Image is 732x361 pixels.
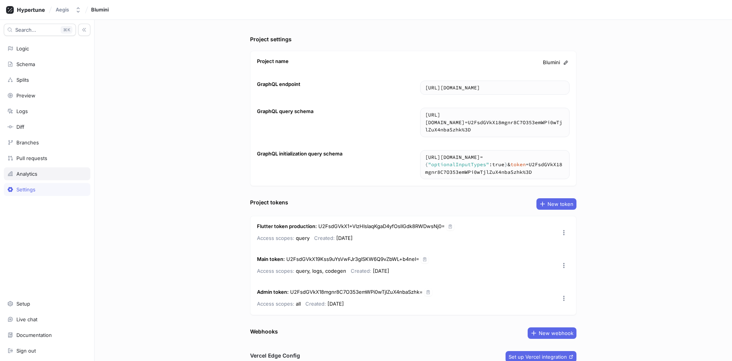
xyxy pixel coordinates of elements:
[16,348,36,354] div: Sign out
[16,45,29,52] div: Logic
[257,81,300,88] div: GraphQL endpoint
[257,108,313,115] div: GraphQL query schema
[305,299,344,308] p: [DATE]
[421,81,569,95] textarea: [URL][DOMAIN_NAME]
[250,35,292,43] div: Project settings
[351,266,389,275] p: [DATE]
[257,223,317,229] strong: Flutter token production :
[509,355,567,359] span: Set up Vercel integration
[543,59,560,66] span: Blumini
[250,327,278,335] div: Webhooks
[16,171,37,177] div: Analytics
[250,198,288,206] div: Project tokens
[16,108,28,114] div: Logs
[314,233,353,243] p: [DATE]
[257,299,301,308] p: all
[314,235,335,241] span: Created:
[16,92,35,99] div: Preview
[53,3,84,16] button: Aegis
[257,233,310,243] p: query
[257,301,294,307] span: Access scopes:
[257,289,289,295] strong: Admin token :
[536,198,576,210] button: New token
[16,301,30,307] div: Setup
[257,268,294,274] span: Access scopes:
[290,289,423,295] span: U2FsdGVkX18mgnr8C7O353emWPi0wTjlZuX4nbaSzhk=
[421,151,569,179] textarea: https://[DOMAIN_NAME]/schema?body={"optionalInputTypes":true}&token=U2FsdGVkX18mgnr8C7O353emWPi0w...
[4,329,90,342] a: Documentation
[61,26,72,34] div: K
[257,150,342,158] div: GraphQL initialization query schema
[257,235,294,241] span: Access scopes:
[16,77,29,83] div: Splits
[16,332,52,338] div: Documentation
[16,186,35,193] div: Settings
[250,351,300,359] h3: Vercel Edge Config
[16,139,39,146] div: Branches
[16,61,35,67] div: Schema
[56,6,69,13] div: Aegis
[16,155,47,161] div: Pull requests
[16,316,37,322] div: Live chat
[421,108,569,137] textarea: [URL][DOMAIN_NAME]
[547,202,573,206] span: New token
[91,7,109,12] span: Blumini
[257,58,289,65] div: Project name
[351,268,371,274] span: Created:
[257,256,285,262] strong: Main token :
[539,331,573,335] span: New webhook
[15,28,36,32] span: Search...
[305,301,326,307] span: Created:
[318,223,445,229] span: U2FsdGVkX1+VlzHIsIaqKgaD4yfOslIGdk8RWDwsNj0=
[4,24,76,36] button: Search...K
[286,256,419,262] span: U2FsdGVkX19Kss9uYsVwFJr3gISKW6Q9vZbWL+b4neI=
[528,327,576,339] button: New webhook
[257,266,346,275] p: query, logs, codegen
[16,124,24,130] div: Diff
